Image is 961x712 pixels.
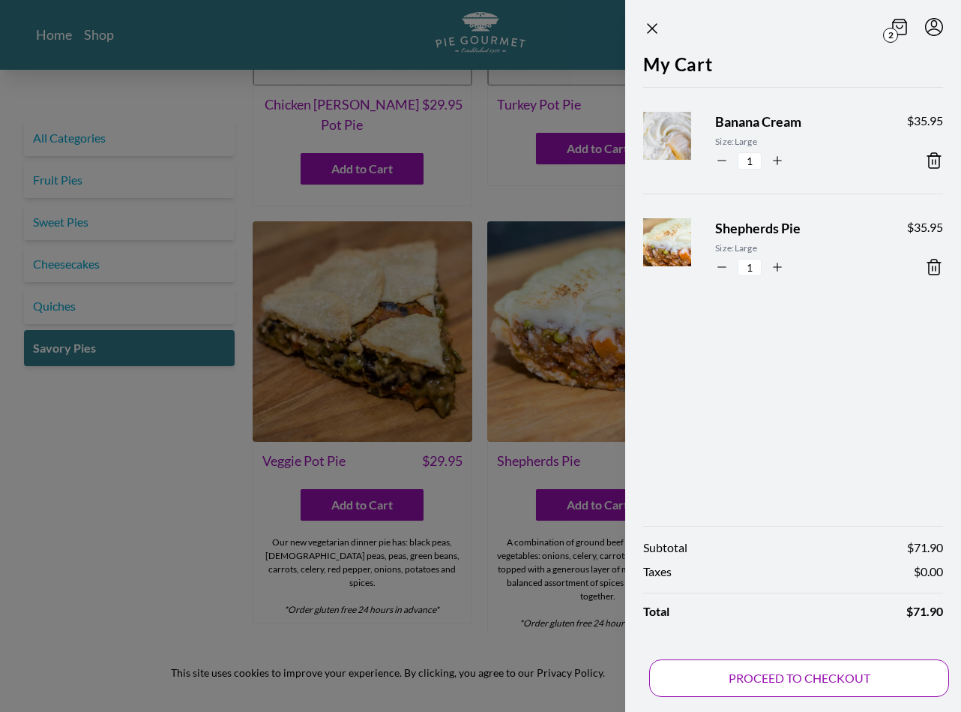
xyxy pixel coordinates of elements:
[643,602,669,620] span: Total
[636,204,727,296] img: Product Image
[715,135,883,149] span: Size: Large
[914,563,943,581] span: $ 0.00
[715,218,883,239] span: Shepherds Pie
[643,539,687,557] span: Subtotal
[643,51,943,87] h2: My Cart
[925,18,943,36] button: Menu
[715,242,883,255] span: Size: Large
[907,112,943,130] span: $ 35.95
[643,20,661,38] button: Close panel
[907,539,943,557] span: $ 71.90
[649,659,949,697] button: PROCEED TO CHECKOUT
[883,28,898,43] span: 2
[715,112,883,132] span: Banana Cream
[906,602,943,620] span: $ 71.90
[643,563,672,581] span: Taxes
[907,218,943,236] span: $ 35.95
[636,98,727,189] img: Product Image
